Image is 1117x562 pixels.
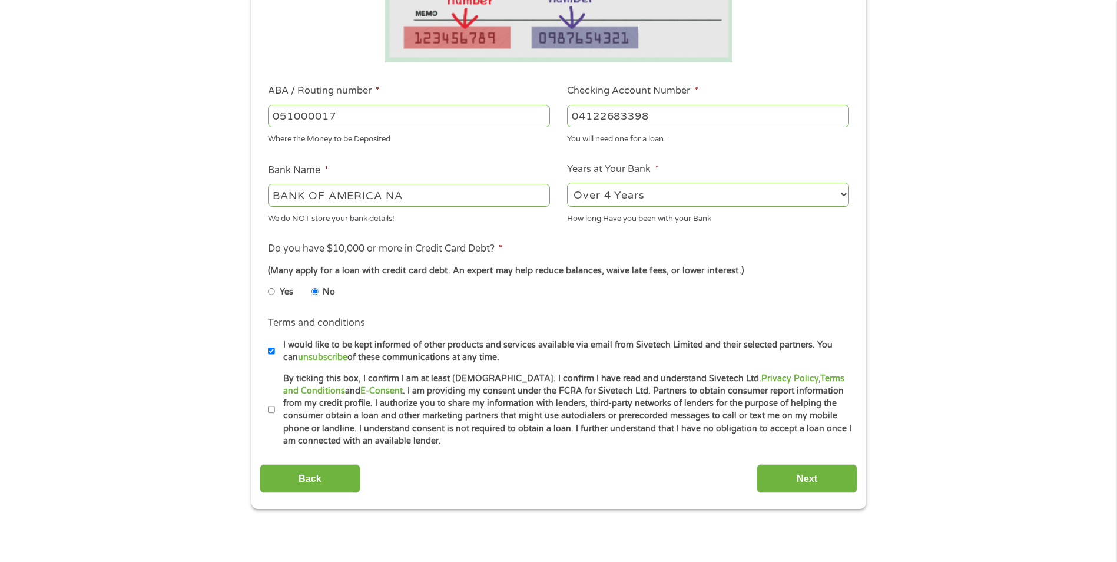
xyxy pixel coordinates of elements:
label: Yes [280,286,293,299]
div: (Many apply for a loan with credit card debt. An expert may help reduce balances, waive late fees... [268,265,848,277]
input: 263177916 [268,105,550,127]
label: I would like to be kept informed of other products and services available via email from Sivetech... [275,339,853,364]
label: By ticking this box, I confirm I am at least [DEMOGRAPHIC_DATA]. I confirm I have read and unders... [275,372,853,448]
label: Years at Your Bank [567,163,659,176]
label: Terms and conditions [268,317,365,329]
div: We do NOT store your bank details! [268,209,550,224]
div: How long Have you been with your Bank [567,209,849,224]
a: Terms and Conditions [283,373,844,396]
a: unsubscribe [298,352,347,362]
div: You will need one for a loan. [567,130,849,146]
input: Back [260,464,360,493]
div: Where the Money to be Deposited [268,130,550,146]
input: 345634636 [567,105,849,127]
label: No [323,286,335,299]
a: Privacy Policy [761,373,818,384]
label: Checking Account Number [567,85,698,97]
input: Next [757,464,857,493]
label: ABA / Routing number [268,85,380,97]
label: Bank Name [268,164,329,177]
label: Do you have $10,000 or more in Credit Card Debt? [268,243,503,255]
a: E-Consent [360,386,403,396]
